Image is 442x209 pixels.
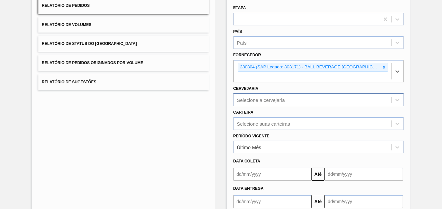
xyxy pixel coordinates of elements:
[311,195,325,208] button: Até
[42,80,96,84] span: Relatório de Sugestões
[233,186,264,191] span: Data entrega
[38,36,209,52] button: Relatório de Status do [GEOGRAPHIC_DATA]
[233,159,260,163] span: Data coleta
[38,55,209,71] button: Relatório de Pedidos Originados por Volume
[42,3,90,8] span: Relatório de Pedidos
[233,86,258,91] label: Cervejaria
[233,29,242,34] label: País
[233,134,269,138] label: Período Vigente
[42,61,143,65] span: Relatório de Pedidos Originados por Volume
[233,110,254,115] label: Carteira
[38,74,209,90] button: Relatório de Sugestões
[233,195,312,208] input: dd/mm/yyyy
[237,40,247,46] div: País
[233,6,246,10] label: Etapa
[325,168,403,181] input: dd/mm/yyyy
[238,63,380,71] div: 280304 (SAP Legado: 303171) - BALL BEVERAGE [GEOGRAPHIC_DATA] SA
[38,17,209,33] button: Relatório de Volumes
[237,121,290,126] div: Selecione suas carteiras
[233,168,312,181] input: dd/mm/yyyy
[325,195,403,208] input: dd/mm/yyyy
[237,97,285,103] div: Selecione a cervejaria
[311,168,325,181] button: Até
[233,53,261,57] label: Fornecedor
[237,145,261,150] div: Último Mês
[42,41,137,46] span: Relatório de Status do [GEOGRAPHIC_DATA]
[42,22,91,27] span: Relatório de Volumes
